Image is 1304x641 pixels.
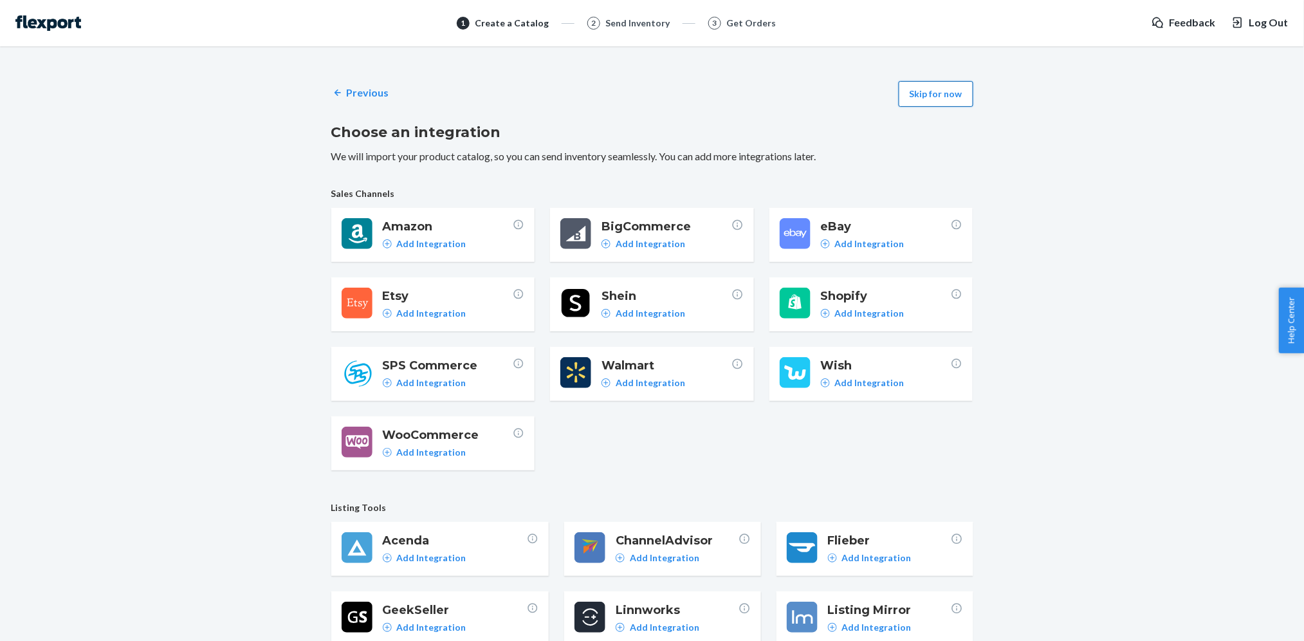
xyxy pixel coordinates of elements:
[726,17,776,30] div: Get Orders
[821,288,951,304] span: Shopify
[616,237,685,250] p: Add Integration
[601,357,731,374] span: Walmart
[605,17,670,30] div: Send Inventory
[713,17,717,28] span: 3
[1279,288,1304,353] button: Help Center
[616,602,739,618] span: Linnworks
[383,307,466,320] a: Add Integration
[383,237,466,250] a: Add Integration
[835,237,905,250] p: Add Integration
[630,552,699,564] p: Add Integration
[1249,15,1289,30] span: Log Out
[821,307,905,320] a: Add Integration
[601,288,731,304] span: Shein
[616,307,685,320] p: Add Integration
[331,86,389,100] a: Previous
[821,237,905,250] a: Add Integration
[475,17,549,30] div: Create a Catalog
[630,621,699,634] p: Add Integration
[828,621,912,634] a: Add Integration
[397,446,466,459] p: Add Integration
[828,602,951,618] span: Listing Mirror
[601,237,685,250] a: Add Integration
[397,552,466,564] p: Add Integration
[383,357,513,374] span: SPS Commerce
[601,307,685,320] a: Add Integration
[461,17,466,28] span: 1
[383,446,466,459] a: Add Integration
[347,86,389,100] p: Previous
[821,376,905,389] a: Add Integration
[331,187,973,200] span: Sales Channels
[616,621,699,634] a: Add Integration
[842,621,912,634] p: Add Integration
[601,218,731,235] span: BigCommerce
[383,621,466,634] a: Add Integration
[616,376,685,389] p: Add Integration
[331,122,973,143] h2: Choose an integration
[397,237,466,250] p: Add Integration
[828,532,951,549] span: Flieber
[383,376,466,389] a: Add Integration
[828,552,912,564] a: Add Integration
[397,376,466,389] p: Add Integration
[1231,15,1289,30] button: Log Out
[1152,15,1216,30] a: Feedback
[397,621,466,634] p: Add Integration
[821,357,951,374] span: Wish
[383,602,527,618] span: GeekSeller
[601,376,685,389] a: Add Integration
[616,552,699,564] a: Add Integration
[383,218,513,235] span: Amazon
[592,17,596,28] span: 2
[821,218,951,235] span: eBay
[331,149,973,164] p: We will import your product catalog, so you can send inventory seamlessly. You can add more integ...
[835,307,905,320] p: Add Integration
[15,15,81,31] img: Flexport logo
[331,501,973,514] span: Listing Tools
[899,81,973,107] button: Skip for now
[835,376,905,389] p: Add Integration
[383,552,466,564] a: Add Integration
[383,427,513,443] span: WooCommerce
[616,532,739,549] span: ChannelAdvisor
[383,532,527,549] span: Acenda
[842,552,912,564] p: Add Integration
[1170,15,1216,30] span: Feedback
[383,288,513,304] span: Etsy
[397,307,466,320] p: Add Integration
